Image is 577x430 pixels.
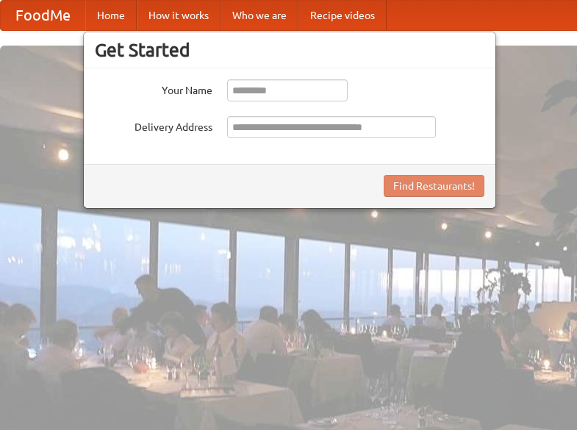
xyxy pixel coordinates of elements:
[95,79,212,98] label: Your Name
[137,1,221,30] a: How it works
[95,39,484,61] h3: Get Started
[1,1,85,30] a: FoodMe
[95,116,212,135] label: Delivery Address
[298,1,387,30] a: Recipe videos
[85,1,137,30] a: Home
[384,175,484,197] button: Find Restaurants!
[221,1,298,30] a: Who we are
